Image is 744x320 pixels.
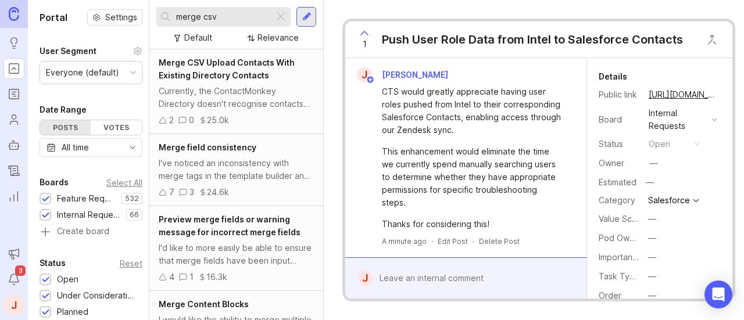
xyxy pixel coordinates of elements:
[3,33,24,53] a: Ideas
[184,31,212,44] div: Default
[648,196,690,204] div: Salesforce
[648,251,656,264] div: —
[648,289,656,302] div: —
[46,66,119,79] div: Everyone (default)
[648,213,656,225] div: —
[431,236,433,246] div: ·
[599,157,639,170] div: Owner
[189,271,194,283] div: 1
[382,31,683,48] div: Push User Role Data from Intel to Salesforce Contacts
[3,294,24,315] button: J
[40,227,142,238] a: Create board
[106,179,142,186] div: Select All
[3,243,24,264] button: Announcements
[599,233,658,243] label: Pod Ownership
[599,70,627,84] div: Details
[382,236,427,246] a: A minute ago
[3,186,24,207] a: Reporting
[599,194,639,207] div: Category
[159,157,314,182] div: I've noticed an inconsistency with merge tags in the template builder and subject line. The merge...
[473,236,474,246] div: ·
[57,305,88,318] div: Planned
[149,134,323,206] a: Merge field consistencyI've noticed an inconsistency with merge tags in the template builder and ...
[40,103,87,117] div: Date Range
[3,269,24,290] button: Notifications
[363,38,367,51] span: 1
[599,271,640,281] label: Task Type
[382,85,563,136] div: CTS would greatly appreciate having user roles pushed from Intel to their corresponding Salesforc...
[159,242,314,267] div: I'd like to more easily be able to ensure that merge fields have been input correctly and ensure ...
[206,271,227,283] div: 16.3k
[3,84,24,105] a: Roadmaps
[149,206,323,291] a: Preview merge fields or warning message for incorrect merge fieldsI'd like to more easily be able...
[358,271,372,286] div: J
[15,265,26,276] span: 3
[169,186,174,199] div: 7
[149,49,323,134] a: Merge CSV Upload Contacts With Existing Directory ContactsCurrently, the ContactMonkey Directory ...
[40,120,91,135] div: Posts
[57,208,120,221] div: Internal Requests
[176,10,269,23] input: Search...
[599,138,639,150] div: Status
[3,135,24,156] a: Autopilot
[57,192,116,205] div: Feature Requests
[648,270,656,283] div: —
[3,109,24,130] a: Users
[648,232,656,245] div: —
[169,114,174,127] div: 2
[159,214,301,237] span: Preview merge fields or warning message for incorrect merge fields
[40,10,67,24] h1: Portal
[40,175,69,189] div: Boards
[599,214,643,224] label: Value Scale
[159,299,249,309] span: Merge Content Blocks
[159,85,314,110] div: Currently, the ContactMonkey Directory doesn't recognise contacts uploaded via CSV if they alread...
[40,44,96,58] div: User Segment
[87,9,142,26] button: Settings
[649,107,707,132] div: Internal Requests
[366,75,375,84] img: member badge
[62,141,89,154] div: All time
[479,236,520,246] div: Delete Post
[105,12,137,23] span: Settings
[123,143,142,152] svg: toggle icon
[650,157,658,170] div: —
[189,186,194,199] div: 3
[382,145,563,209] div: This enhancement would eliminate the time we currently spend manually searching users to determin...
[599,113,639,126] div: Board
[599,88,639,101] div: Public link
[704,281,732,308] div: Open Intercom Messenger
[57,289,137,302] div: Under Consideration
[169,271,174,283] div: 4
[382,218,563,231] div: Thanks for considering this!
[9,7,19,20] img: Canny Home
[207,114,229,127] div: 25.0k
[350,67,457,82] a: J[PERSON_NAME]
[40,256,66,270] div: Status
[700,28,724,51] button: Close button
[599,178,636,186] div: Estimated
[125,194,139,203] p: 532
[382,70,448,80] span: [PERSON_NAME]
[189,114,194,127] div: 0
[207,186,229,199] div: 24.6k
[257,31,299,44] div: Relevance
[599,252,642,262] label: Importance
[3,58,24,79] a: Portal
[91,120,141,135] div: Votes
[645,87,721,102] a: [URL][DOMAIN_NAME]
[357,67,372,82] div: J
[649,138,670,150] div: open
[438,236,468,246] div: Edit Post
[159,142,256,152] span: Merge field consistency
[130,210,139,220] p: 66
[120,260,142,267] div: Reset
[159,57,295,80] span: Merge CSV Upload Contacts With Existing Directory Contacts
[57,273,78,286] div: Open
[3,160,24,181] a: Changelog
[642,175,657,190] div: —
[599,290,621,300] label: Order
